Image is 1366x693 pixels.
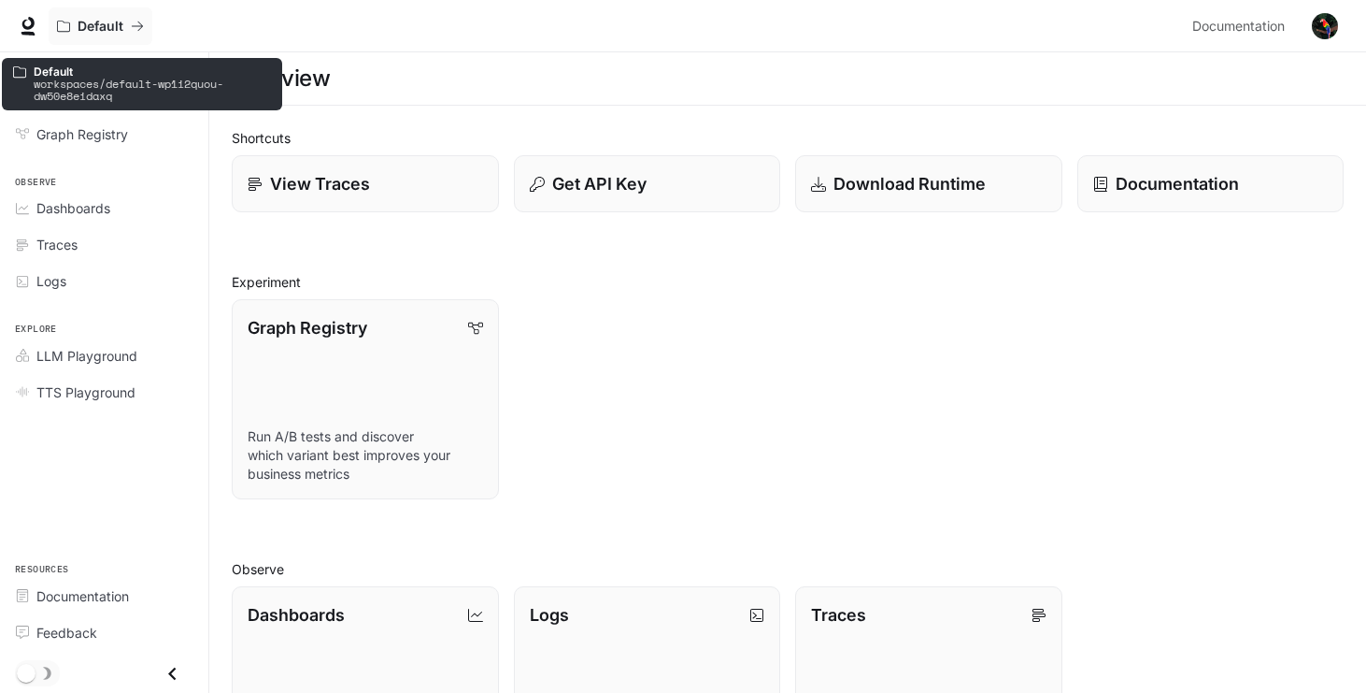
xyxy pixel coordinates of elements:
[1116,171,1239,196] p: Documentation
[36,586,129,606] span: Documentation
[34,78,271,102] p: workspaces/default-wp1i2quou-dw50e8eidaxq
[7,339,201,372] a: LLM Playground
[248,427,483,484] p: Run A/B tests and discover which variant best improves your business metrics
[36,271,66,291] span: Logs
[78,19,123,35] p: Default
[7,192,201,224] a: Dashboards
[36,623,97,642] span: Feedback
[833,171,986,196] p: Download Runtime
[514,155,781,212] button: Get API Key
[7,376,201,409] a: TTS Playground
[7,616,201,649] a: Feedback
[17,662,36,683] span: Dark mode toggle
[34,65,271,78] p: Default
[7,265,201,297] a: Logs
[49,7,152,45] button: All workspaces
[232,272,1344,292] h2: Experiment
[1312,13,1338,39] img: User avatar
[248,602,345,628] p: Dashboards
[232,128,1344,148] h2: Shortcuts
[36,124,128,144] span: Graph Registry
[36,235,78,254] span: Traces
[36,346,137,366] span: LLM Playground
[1306,7,1344,45] button: User avatar
[232,155,499,212] a: View Traces
[151,655,193,693] button: Close drawer
[248,315,367,340] p: Graph Registry
[270,171,370,196] p: View Traces
[795,155,1062,212] a: Download Runtime
[1192,15,1285,38] span: Documentation
[530,602,569,628] p: Logs
[7,118,201,151] a: Graph Registry
[1185,7,1299,45] a: Documentation
[552,171,647,196] p: Get API Key
[232,299,499,499] a: Graph RegistryRun A/B tests and discover which variant best improves your business metrics
[36,383,135,402] span: TTS Playground
[36,198,110,218] span: Dashboards
[1077,155,1345,212] a: Documentation
[7,228,201,261] a: Traces
[232,559,1344,579] h2: Observe
[7,580,201,613] a: Documentation
[811,602,866,628] p: Traces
